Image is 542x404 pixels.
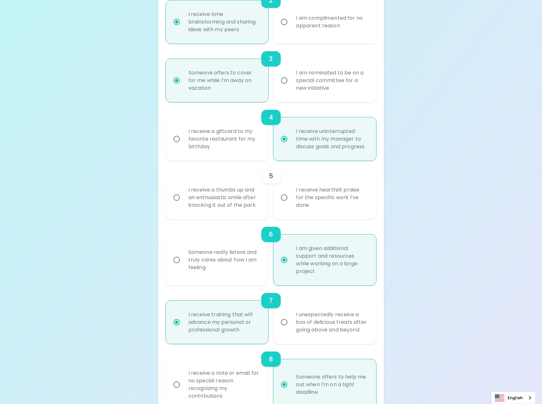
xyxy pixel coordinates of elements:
[492,392,535,404] a: English
[183,241,265,279] div: Someone really listens and truly cares about how I am feeling
[291,237,373,283] div: I am given additional support and resources while working on a large project
[291,61,373,100] div: I am nominated to be on a special committee for a new initiative
[291,366,373,404] div: Someone offers to help me out when I’m on a tight deadline
[291,120,373,158] div: I receive uninterrupted time with my manager to discuss goals and progress
[269,296,273,306] h6: 7
[269,354,273,364] h6: 8
[183,120,265,158] div: I receive a giftcard to my favorite restaurant for my birthday
[166,285,377,344] div: choice-group-check
[291,178,373,217] div: I receive heartfelt praise for the specific work I’ve done
[269,54,273,64] h6: 3
[166,102,377,161] div: choice-group-check
[269,171,273,181] h6: 5
[491,392,536,404] div: Language
[491,392,536,404] aside: Language selected: English
[269,112,273,122] h6: 4
[166,161,377,219] div: choice-group-check
[183,303,265,341] div: I receive training that will advance my personal or professional growth
[183,61,265,100] div: Someone offers to cover for me while I’m away on vacation
[291,303,373,341] div: I unexpectedly receive a box of delicious treats after going above and beyond
[183,3,265,41] div: I receive time brainstorming and sharing ideas with my peers
[166,219,377,285] div: choice-group-check
[183,178,265,217] div: I receive a thumbs up and an enthusiastic smile after knocking it out of the park
[269,229,273,240] h6: 6
[166,44,377,102] div: choice-group-check
[291,7,373,37] div: I am complimented for no apparent reason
